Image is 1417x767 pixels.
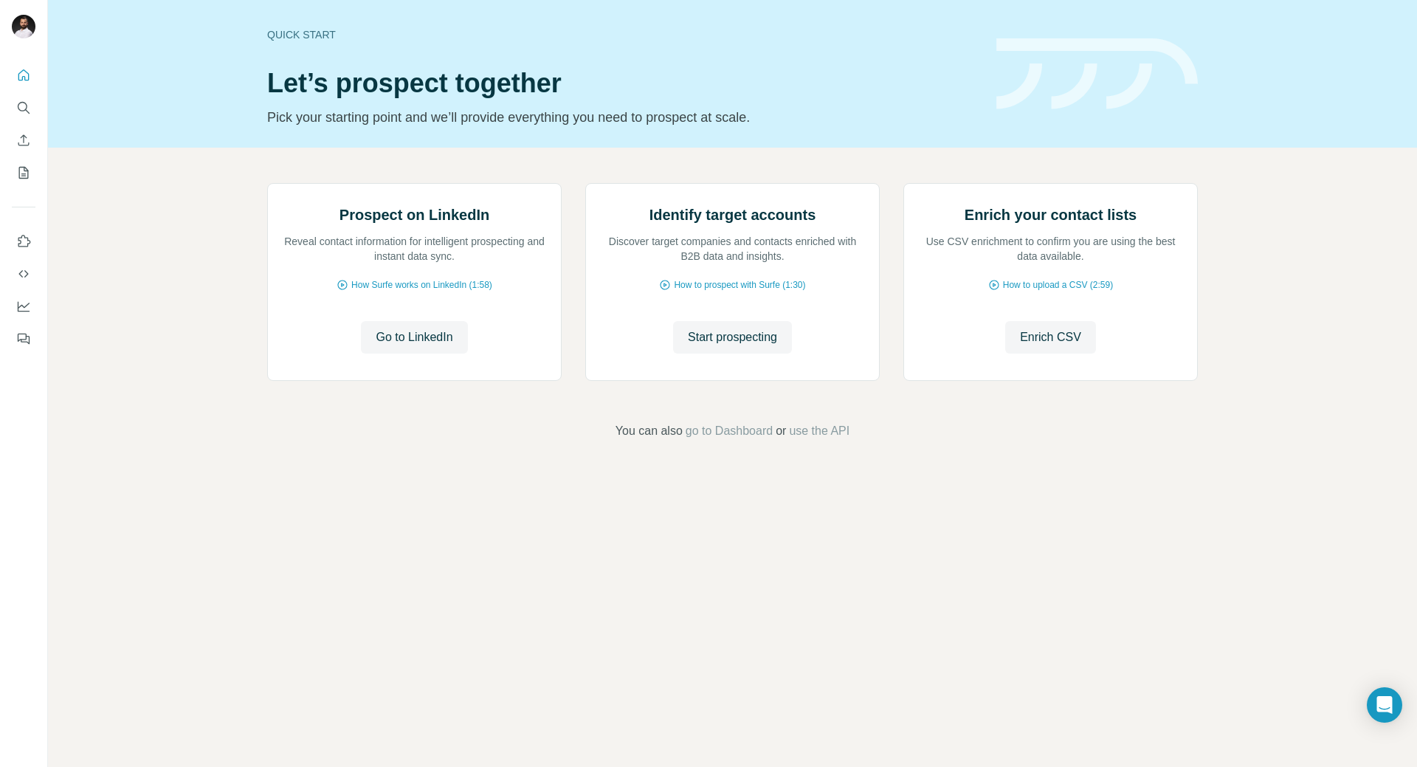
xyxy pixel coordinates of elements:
[12,127,35,154] button: Enrich CSV
[12,293,35,320] button: Dashboard
[616,422,683,440] span: You can also
[601,234,864,264] p: Discover target companies and contacts enriched with B2B data and insights.
[267,27,979,42] div: Quick start
[12,326,35,352] button: Feedback
[12,228,35,255] button: Use Surfe on LinkedIn
[776,422,786,440] span: or
[1005,321,1096,354] button: Enrich CSV
[789,422,849,440] button: use the API
[12,94,35,121] button: Search
[649,204,816,225] h2: Identify target accounts
[1020,329,1081,346] span: Enrich CSV
[686,422,773,440] button: go to Dashboard
[965,204,1137,225] h2: Enrich your contact lists
[996,38,1198,110] img: banner
[12,159,35,186] button: My lists
[674,278,805,292] span: How to prospect with Surfe (1:30)
[376,329,452,346] span: Go to LinkedIn
[339,204,489,225] h2: Prospect on LinkedIn
[919,234,1182,264] p: Use CSV enrichment to confirm you are using the best data available.
[1367,687,1402,723] div: Open Intercom Messenger
[351,278,492,292] span: How Surfe works on LinkedIn (1:58)
[673,321,792,354] button: Start prospecting
[12,15,35,38] img: Avatar
[12,62,35,89] button: Quick start
[283,234,546,264] p: Reveal contact information for intelligent prospecting and instant data sync.
[267,107,979,128] p: Pick your starting point and we’ll provide everything you need to prospect at scale.
[12,261,35,287] button: Use Surfe API
[688,329,777,346] span: Start prospecting
[1003,278,1113,292] span: How to upload a CSV (2:59)
[361,321,467,354] button: Go to LinkedIn
[267,69,979,98] h1: Let’s prospect together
